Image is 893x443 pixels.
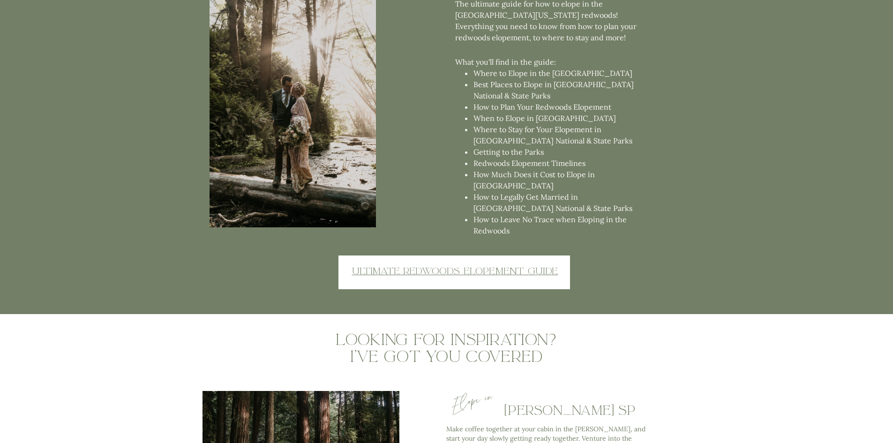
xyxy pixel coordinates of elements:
[473,158,657,169] li: Redwoods Elopement Timelines
[473,191,657,214] li: How to Legally Get Married in [GEOGRAPHIC_DATA] National & State Parks
[473,101,657,113] li: How to Plan Your Redwoods Elopement
[469,404,671,418] h2: [PERSON_NAME] SP
[455,56,657,236] div: What you'll find in the guide:
[446,382,506,425] p: Elope in
[473,214,657,236] li: How to Leave No Trace when Eloping in the Redwoods
[473,79,657,101] li: Best Places to Elope in [GEOGRAPHIC_DATA] National & State Parks
[329,331,564,367] h1: Looking for inspiration? I've got you covered
[473,113,657,124] li: When to Elope in [GEOGRAPHIC_DATA]
[473,68,657,79] li: Where to Elope in the [GEOGRAPHIC_DATA]
[329,265,582,280] a: Ultimate redwoods elopement guide
[352,265,558,277] u: Ultimate redwoods elopement guide
[473,169,657,191] li: How Much Does it Cost to Elope in [GEOGRAPHIC_DATA]
[473,124,657,146] li: Where to Stay for Your Elopement in [GEOGRAPHIC_DATA] National & State Parks
[473,146,657,158] li: Getting to the Parks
